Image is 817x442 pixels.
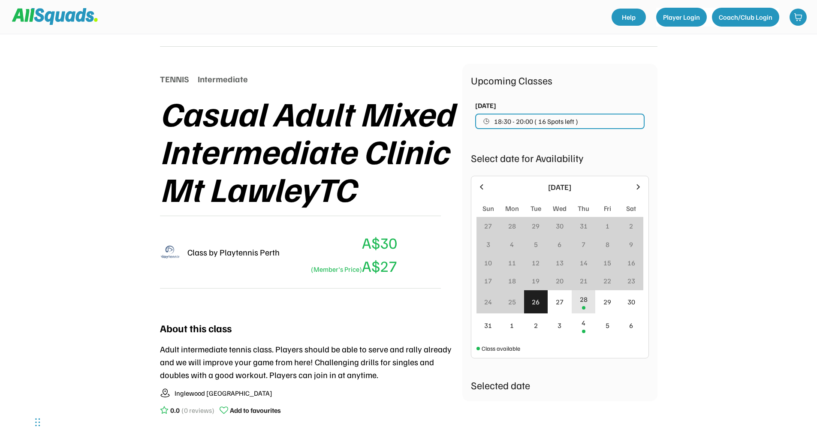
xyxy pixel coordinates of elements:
button: Coach/Club Login [712,8,779,27]
div: 5 [534,239,538,250]
div: 30 [556,221,564,231]
div: 29 [603,297,611,307]
div: [DATE] [491,181,629,193]
div: Tue [531,203,541,213]
div: (0 reviews) [181,405,214,415]
span: 18:30 - 20:00 ( 16 Spots left ) [494,118,578,125]
div: Class by Playtennis Perth [187,246,280,259]
div: 9 [629,239,633,250]
div: 27 [484,221,492,231]
img: shopping-cart-01%20%281%29.svg [794,13,802,21]
div: Class available [482,344,520,353]
div: Fri [604,203,611,213]
div: 31 [484,320,492,331]
div: Upcoming Classes [471,72,649,88]
div: Adult intermediate tennis class. Players should be able to serve and rally already and we will im... [160,343,462,381]
div: 24 [484,297,492,307]
div: 19 [532,276,540,286]
div: Intermediate [198,72,248,85]
div: Sun [482,203,494,213]
div: 13 [556,258,564,268]
div: 26 [532,297,540,307]
button: 18:30 - 20:00 ( 16 Spots left ) [475,114,645,129]
div: 17 [484,276,492,286]
div: 3 [486,239,490,250]
div: 8 [606,239,609,250]
div: 20 [556,276,564,286]
div: 21 [580,276,588,286]
div: Selected date [471,377,649,393]
div: 22 [603,276,611,286]
div: 29 [532,221,540,231]
img: playtennis%20blue%20logo%201.png [160,242,181,262]
div: A$30 [362,231,397,254]
div: 16 [627,258,635,268]
div: 25 [508,297,516,307]
div: 4 [510,239,514,250]
a: Help [612,9,646,26]
div: About this class [160,320,232,336]
div: 1 [510,320,514,331]
div: 7 [582,239,585,250]
div: 0.0 [170,405,180,415]
div: Select date for Availability [471,150,649,165]
div: 4 [582,318,585,328]
div: Inglewood [GEOGRAPHIC_DATA] [175,388,272,398]
div: Sat [626,203,636,213]
div: 5 [606,320,609,331]
div: 3 [558,320,561,331]
button: Player Login [656,8,707,27]
div: Wed [553,203,567,213]
div: 14 [580,258,588,268]
div: 27 [556,297,564,307]
div: 12 [532,258,540,268]
div: 30 [627,297,635,307]
div: 28 [508,221,516,231]
div: 31 [580,221,588,231]
div: 6 [558,239,561,250]
div: Mon [505,203,519,213]
div: 23 [627,276,635,286]
div: [DATE] [475,100,496,111]
div: 2 [534,320,538,331]
div: 1 [606,221,609,231]
div: 6 [629,320,633,331]
div: 11 [508,258,516,268]
div: 2 [629,221,633,231]
div: Thu [578,203,589,213]
font: (Member's Price) [311,265,362,274]
div: Casual Adult Mixed Intermediate Clinic Mt LawleyTC [160,94,462,207]
div: 15 [603,258,611,268]
div: A$27 [308,254,397,277]
div: 28 [580,294,588,304]
div: 18 [508,276,516,286]
div: TENNIS [160,72,189,85]
img: Squad%20Logo.svg [12,8,98,24]
div: Add to favourites [230,405,281,415]
div: 10 [484,258,492,268]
